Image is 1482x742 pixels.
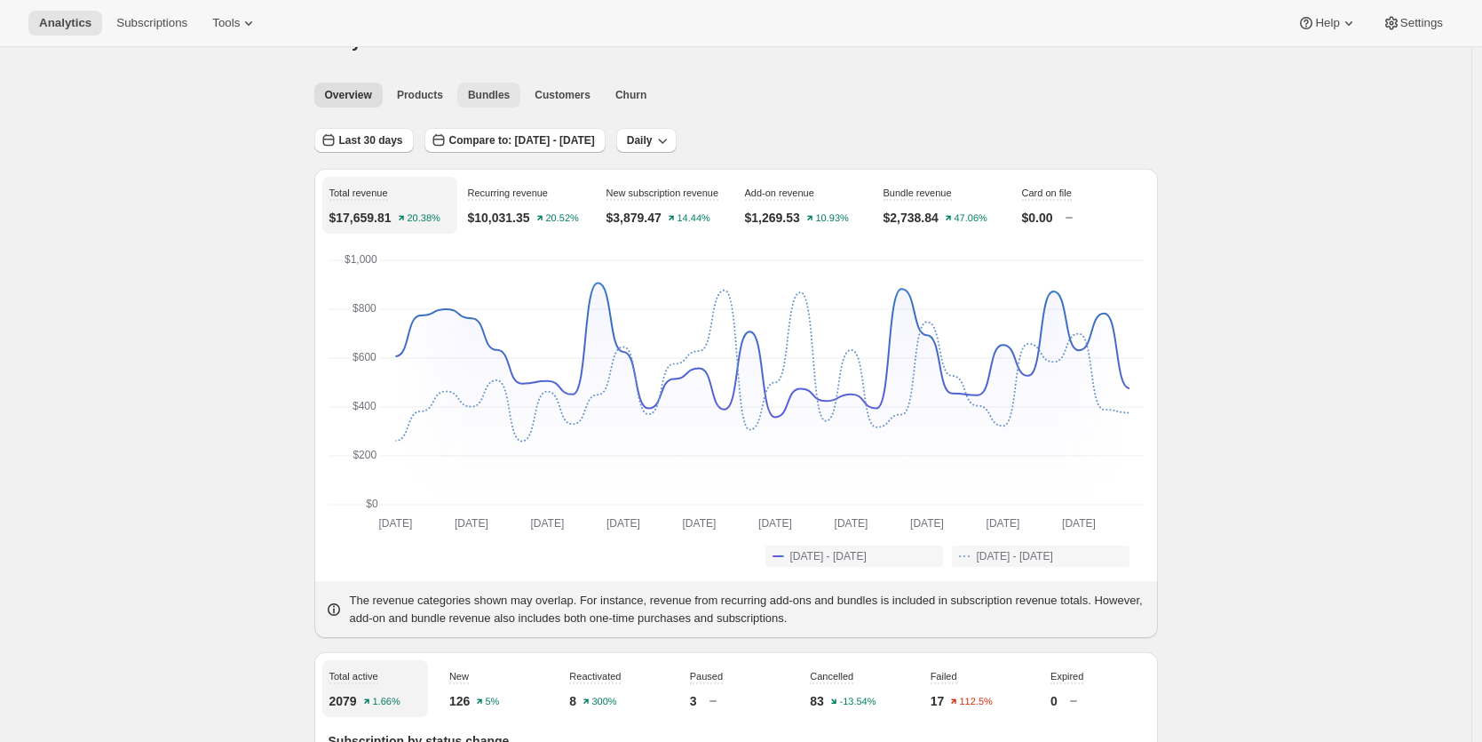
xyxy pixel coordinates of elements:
p: $1,269.53 [745,209,800,227]
text: -13.54% [839,697,876,707]
span: New subscription revenue [606,187,719,198]
text: 1.66% [372,697,400,707]
span: Cancelled [810,671,853,682]
button: [DATE] - [DATE] [952,546,1129,567]
text: 10.93% [815,213,849,224]
p: 3 [690,692,697,710]
span: Failed [931,671,957,682]
span: [DATE] - [DATE] [790,549,867,563]
text: 112.5% [960,697,994,707]
text: $400 [352,400,376,412]
span: Bundle revenue [884,187,952,198]
span: [DATE] - [DATE] [977,549,1053,563]
span: Bundles [468,88,510,102]
button: Subscriptions [106,11,198,36]
text: $800 [353,302,376,315]
text: $200 [353,449,376,461]
text: 5% [486,697,500,707]
button: [DATE] - [DATE] [765,546,943,567]
text: 20.52% [545,213,579,224]
p: 126 [449,692,470,710]
text: $0 [366,498,378,510]
text: 47.06% [954,213,987,224]
text: [DATE] [1062,517,1096,530]
span: Last 30 days [339,133,403,148]
text: [DATE] [834,517,868,530]
span: Overview [325,88,372,102]
p: $10,031.35 [468,209,530,227]
span: Products [397,88,443,102]
span: Tools [212,16,240,30]
text: [DATE] [986,517,1019,530]
text: [DATE] [378,517,412,530]
text: [DATE] [682,517,716,530]
button: Last 30 days [314,128,414,153]
text: [DATE] [530,517,564,530]
p: $2,738.84 [884,209,939,227]
p: 2079 [329,692,357,710]
span: Add-on revenue [745,187,814,198]
button: Daily [616,128,678,153]
button: Tools [202,11,268,36]
span: Churn [615,88,646,102]
button: Help [1287,11,1367,36]
span: Customers [535,88,590,102]
span: Analytics [39,16,91,30]
button: Analytics [28,11,102,36]
span: Compare to: [DATE] - [DATE] [449,133,595,148]
span: Recurring revenue [468,187,549,198]
span: Settings [1400,16,1443,30]
p: 8 [569,692,576,710]
text: [DATE] [910,517,944,530]
button: Compare to: [DATE] - [DATE] [424,128,606,153]
span: Reactivated [569,671,621,682]
text: $600 [353,351,376,363]
text: 300% [592,697,617,707]
text: [DATE] [758,517,792,530]
p: $17,659.81 [329,209,392,227]
span: Subscriptions [116,16,187,30]
span: Expired [1050,671,1083,682]
p: $0.00 [1022,209,1053,227]
span: New [449,671,469,682]
p: 17 [931,692,945,710]
p: The revenue categories shown may overlap. For instance, revenue from recurring add-ons and bundle... [350,592,1147,627]
p: $3,879.47 [606,209,662,227]
span: Card on file [1022,187,1072,198]
text: $1,000 [345,253,377,266]
span: Total revenue [329,187,388,198]
span: Total active [329,671,378,682]
span: Daily [627,133,653,148]
button: Settings [1372,11,1454,36]
text: 14.44% [677,213,710,224]
text: [DATE] [455,517,488,530]
p: 83 [810,692,824,710]
span: Paused [690,671,723,682]
text: [DATE] [606,517,640,530]
p: 0 [1050,692,1058,710]
span: Help [1315,16,1339,30]
text: 20.38% [407,213,440,224]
